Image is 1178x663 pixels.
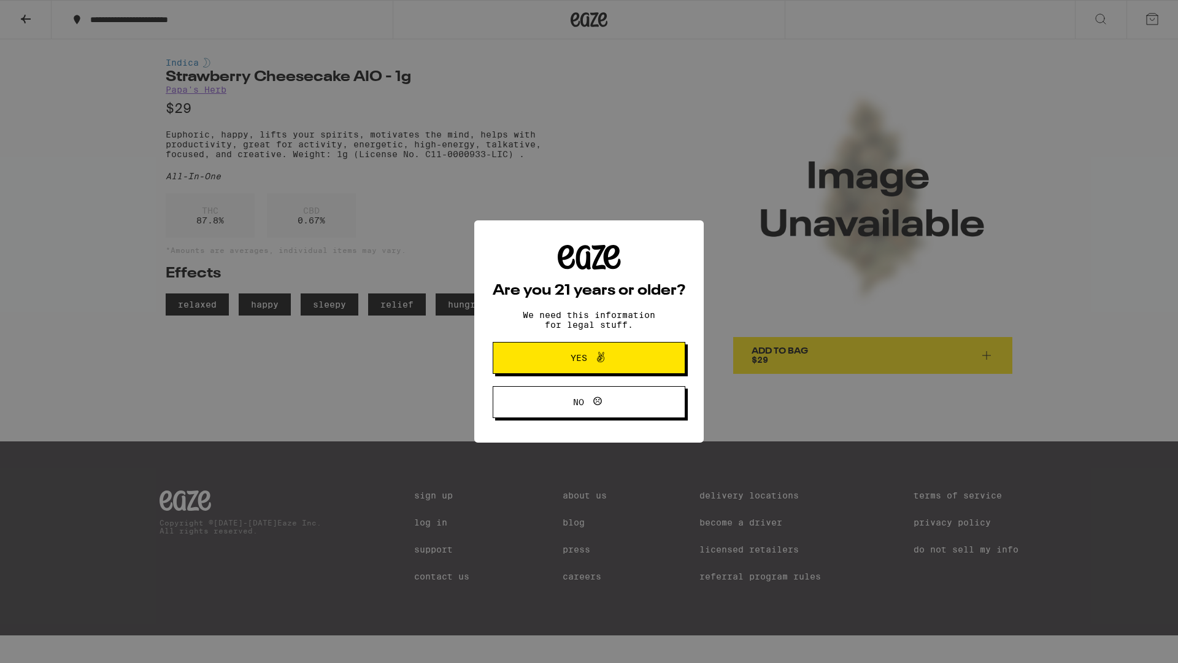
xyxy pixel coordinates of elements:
[512,310,666,330] p: We need this information for legal stuff.
[493,342,685,374] button: Yes
[493,284,685,298] h2: Are you 21 years or older?
[573,398,584,406] span: No
[571,354,587,362] span: Yes
[493,386,685,418] button: No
